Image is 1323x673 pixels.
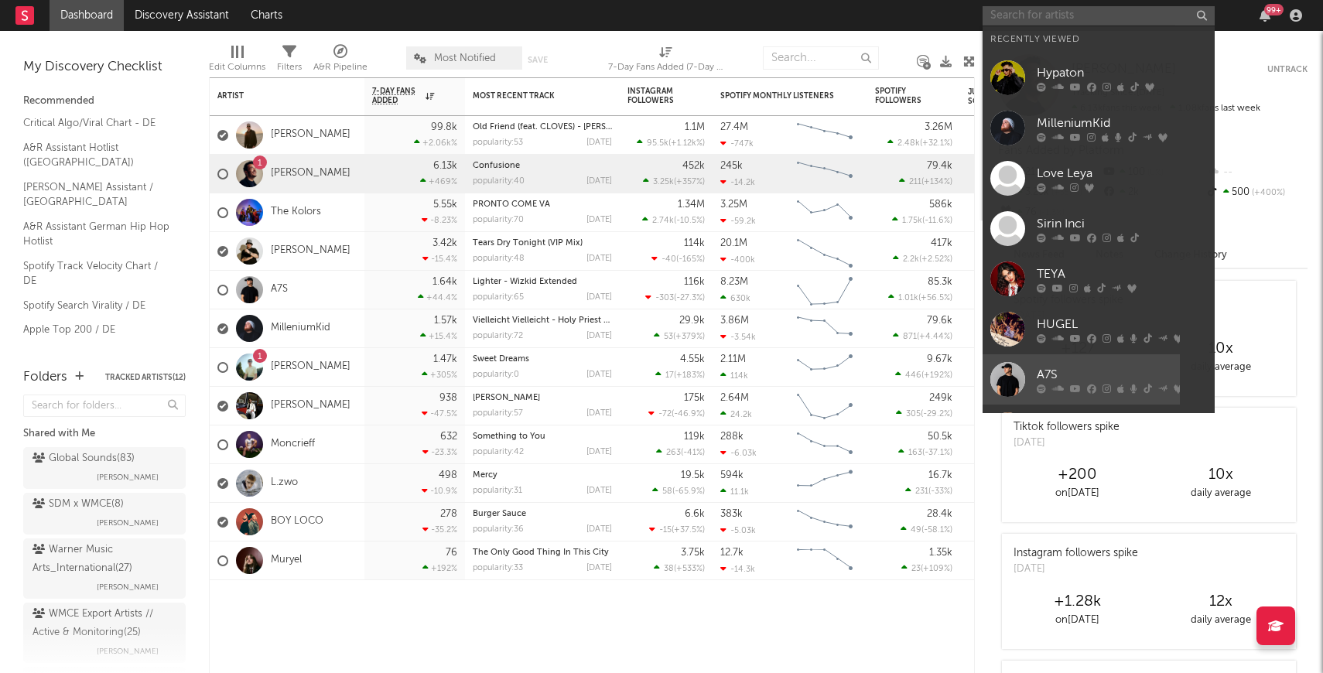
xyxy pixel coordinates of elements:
[446,548,457,558] div: 76
[790,464,860,503] svg: Chart title
[422,215,457,225] div: -8.23 %
[473,177,525,186] div: popularity: 40
[676,178,703,186] span: +357 %
[790,387,860,425] svg: Chart title
[473,123,612,132] div: Old Friend (feat. CLOVES) - KOPPY Remix
[968,165,1030,183] div: 51.7
[928,470,952,480] div: 16.7k
[968,552,1030,570] div: 70.7
[439,393,457,403] div: 938
[217,91,333,101] div: Artist
[586,332,612,340] div: [DATE]
[875,87,929,105] div: Spotify Followers
[651,254,705,264] div: ( )
[928,277,952,287] div: 85.3k
[32,495,124,514] div: SDM x WMCE ( 8 )
[1260,9,1270,22] button: 99+
[990,30,1207,49] div: Recently Viewed
[473,255,525,263] div: popularity: 48
[896,408,952,418] div: ( )
[924,371,950,380] span: +192 %
[473,200,550,209] a: PRONTO COME VA
[432,277,457,287] div: 1.64k
[440,509,457,519] div: 278
[720,448,757,458] div: -6.03k
[763,46,879,70] input: Search...
[968,126,1030,145] div: 33.3
[684,238,705,248] div: 114k
[473,394,612,402] div: Zemër Ty
[927,354,952,364] div: 9.67k
[32,605,173,642] div: WMCE Export Artists // Active & Monitoring ( 25 )
[720,354,746,364] div: 2.11M
[925,217,950,225] span: -11.6 %
[983,6,1215,26] input: Search for artists
[473,162,520,170] a: Confusione
[665,371,674,380] span: 17
[893,254,952,264] div: ( )
[32,541,173,578] div: Warner Music Arts_International ( 27 )
[720,316,749,326] div: 3.86M
[720,138,754,149] div: -747k
[909,178,921,186] span: 211
[968,397,1030,415] div: 60.1
[675,333,703,341] span: +379 %
[968,474,1030,493] div: 81.8
[648,408,705,418] div: ( )
[418,292,457,302] div: +44.4 %
[924,526,950,535] span: -58.1 %
[473,138,523,147] div: popularity: 53
[720,432,744,442] div: 288k
[927,161,952,171] div: 79.4k
[1037,365,1207,384] div: A7S
[473,355,529,364] a: Sweet Dreams
[473,123,678,132] a: Old Friend (feat. CLOVES) - [PERSON_NAME] Remix
[893,331,952,341] div: ( )
[1037,63,1207,82] div: Hypaton
[674,526,703,535] span: +37.5 %
[586,216,612,224] div: [DATE]
[372,87,422,105] span: 7-Day Fans Added
[905,371,921,380] span: 446
[983,354,1215,405] a: A7S
[652,486,705,496] div: ( )
[680,354,705,364] div: 4.55k
[790,116,860,155] svg: Chart title
[968,358,1030,377] div: 84.5
[1037,114,1207,132] div: MilleniumKid
[422,254,457,264] div: -15.4 %
[684,432,705,442] div: 119k
[655,370,705,380] div: ( )
[608,58,724,77] div: 7-Day Fans Added (7-Day Fans Added)
[655,294,674,302] span: -303
[968,281,1030,299] div: 76.6
[968,242,1030,261] div: 71.4
[473,548,612,557] div: The Only Good Thing In This City
[790,309,860,348] svg: Chart title
[931,238,952,248] div: 417k
[431,122,457,132] div: 99.8k
[921,294,950,302] span: +56.5 %
[919,333,950,341] span: +4.44 %
[1014,436,1120,451] div: [DATE]
[720,509,743,519] div: 383k
[968,319,1030,338] div: 78.5
[899,176,952,186] div: ( )
[422,447,457,457] div: -23.3 %
[627,87,682,105] div: Instagram Followers
[790,348,860,387] svg: Chart title
[678,200,705,210] div: 1.34M
[790,271,860,309] svg: Chart title
[420,331,457,341] div: +15.4 %
[586,525,612,534] div: [DATE]
[271,360,350,374] a: [PERSON_NAME]
[659,526,672,535] span: -15
[983,103,1215,153] a: MilleniumKid
[929,393,952,403] div: 249k
[901,524,952,535] div: ( )
[23,425,186,443] div: Shared with Me
[473,432,545,441] a: Something to You
[271,554,302,567] a: Muryel
[911,526,921,535] span: 49
[720,293,750,303] div: 630k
